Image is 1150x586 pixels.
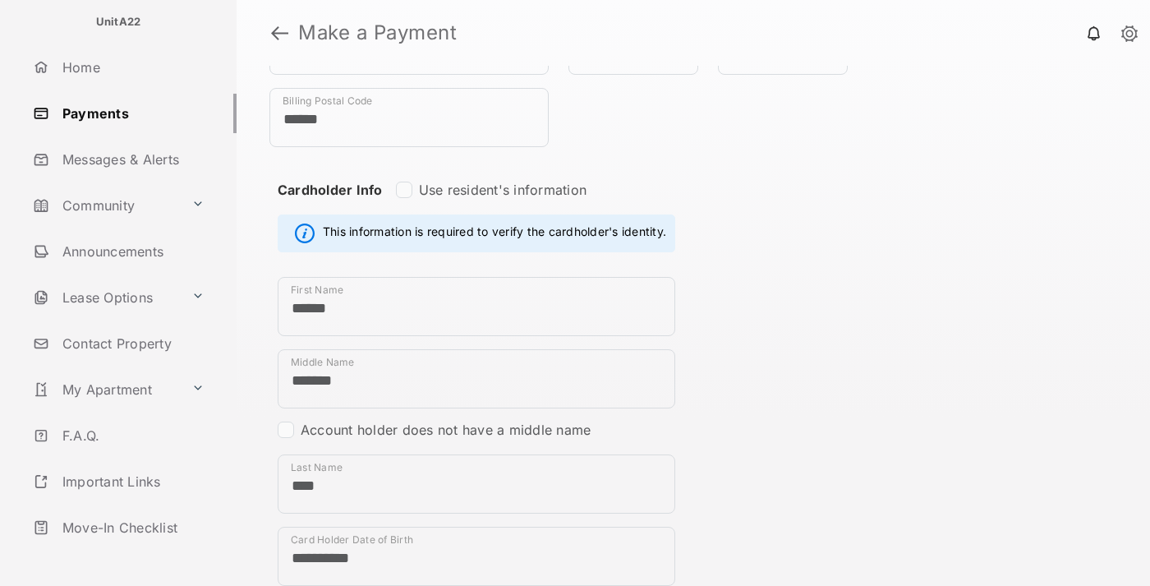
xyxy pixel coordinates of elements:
[96,14,141,30] p: UnitA22
[26,508,237,547] a: Move-In Checklist
[26,48,237,87] a: Home
[26,186,185,225] a: Community
[298,23,457,43] strong: Make a Payment
[26,278,185,317] a: Lease Options
[301,422,591,438] label: Account holder does not have a middle name
[26,94,237,133] a: Payments
[26,140,237,179] a: Messages & Alerts
[323,224,666,243] span: This information is required to verify the cardholder's identity.
[26,370,185,409] a: My Apartment
[26,324,237,363] a: Contact Property
[419,182,586,198] label: Use resident's information
[26,416,237,455] a: F.A.Q.
[26,232,237,271] a: Announcements
[278,182,383,228] strong: Cardholder Info
[26,462,211,501] a: Important Links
